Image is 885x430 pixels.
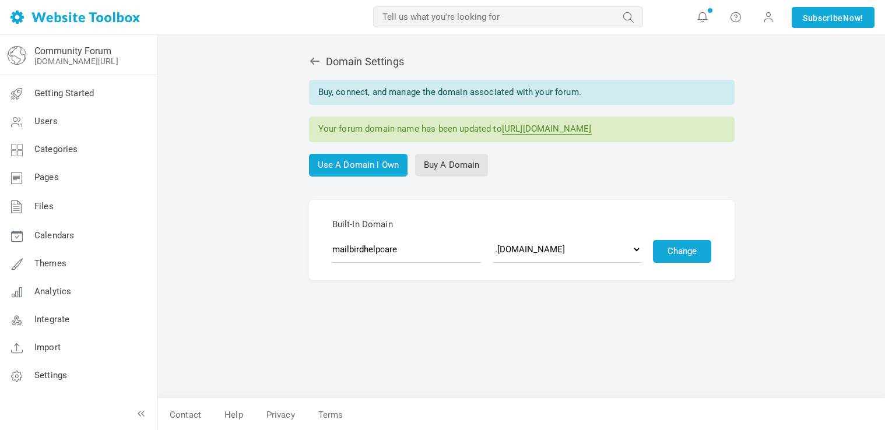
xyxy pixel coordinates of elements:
button: Change [653,240,711,263]
div: Buy, connect, and manage the domain associated with your forum. [309,80,735,105]
a: Use A Domain I Own [309,154,408,177]
img: globe-icon.png [8,46,26,65]
a: SubscribeNow! [792,7,875,28]
span: Pages [34,172,59,182]
span: Themes [34,258,66,269]
span: Calendars [34,230,74,241]
div: Your forum domain name has been updated to [309,117,735,142]
h2: Domain Settings [309,55,735,68]
span: Integrate [34,314,69,325]
span: Settings [34,370,67,380]
span: Analytics [34,286,71,297]
a: [DOMAIN_NAME][URL] [34,57,118,66]
span: Built-In Domain [332,217,711,231]
span: Import [34,342,61,353]
a: [URL][DOMAIN_NAME] [502,124,592,135]
span: Getting Started [34,88,94,98]
span: Categories [34,144,78,154]
a: Contact [158,405,213,425]
a: Community Forum [34,45,111,57]
span: Users [34,116,58,126]
span: Files [34,201,54,212]
span: Now! [843,12,863,24]
a: Terms [307,405,343,425]
a: Help [213,405,255,425]
a: Buy A Domain [415,154,489,177]
a: Privacy [255,405,307,425]
input: Tell us what you're looking for [373,6,643,27]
